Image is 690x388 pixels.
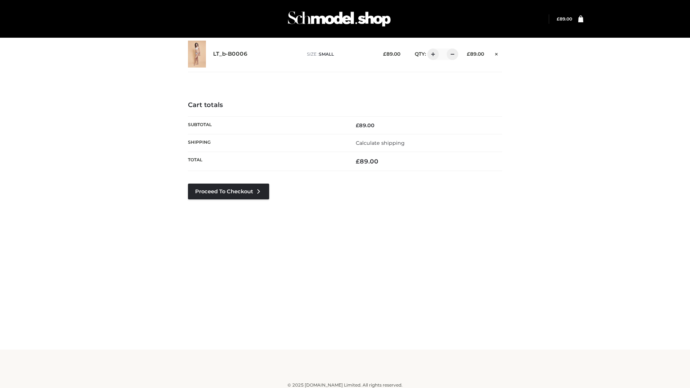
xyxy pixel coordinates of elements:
bdi: 89.00 [356,158,378,165]
span: £ [383,51,386,57]
th: Subtotal [188,116,345,134]
img: Schmodel Admin 964 [285,5,393,33]
th: Shipping [188,134,345,152]
span: £ [356,158,360,165]
a: Proceed to Checkout [188,184,269,199]
div: QTY: [408,48,456,60]
a: Remove this item [491,48,502,58]
bdi: 89.00 [467,51,484,57]
th: Total [188,152,345,171]
p: size : [307,51,372,57]
span: SMALL [319,51,334,57]
a: LT_b-B0006 [213,51,248,57]
a: Calculate shipping [356,140,405,146]
a: £89.00 [557,16,572,22]
bdi: 89.00 [557,16,572,22]
span: £ [356,122,359,129]
h4: Cart totals [188,101,502,109]
span: £ [467,51,470,57]
span: £ [557,16,560,22]
img: LT_b-B0006 - SMALL [188,41,206,68]
bdi: 89.00 [383,51,400,57]
bdi: 89.00 [356,122,374,129]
